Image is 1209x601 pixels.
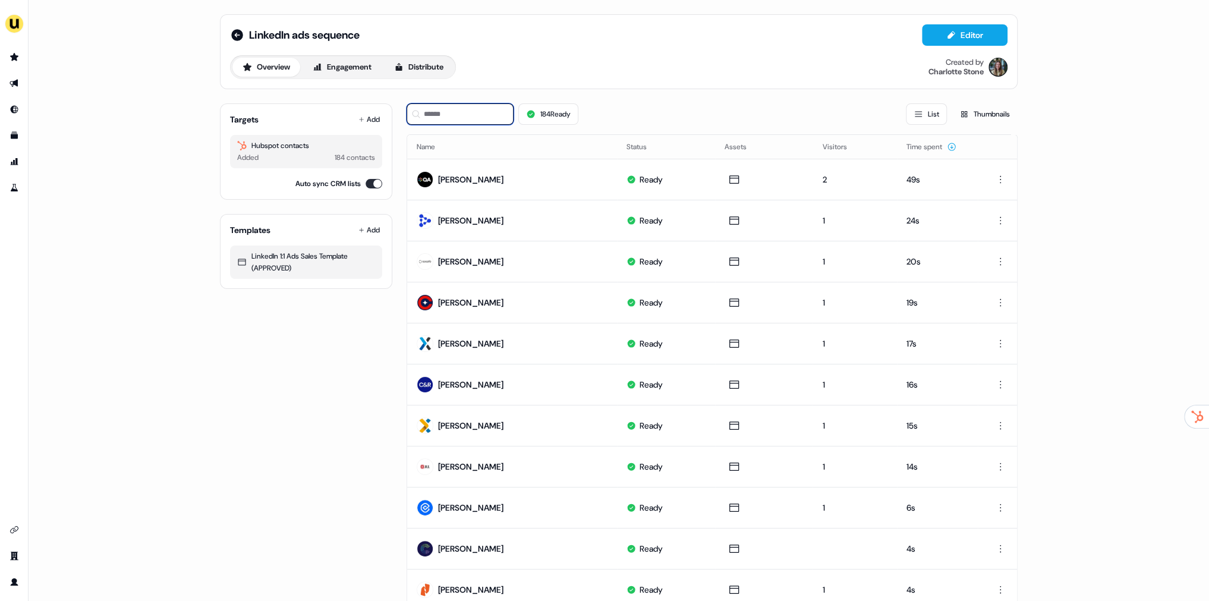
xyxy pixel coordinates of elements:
[626,136,661,158] button: Status
[230,114,259,125] div: Targets
[822,584,887,596] div: 1
[906,136,956,158] button: Time spent
[335,152,375,163] div: 184 contacts
[640,543,663,555] div: Ready
[906,379,968,391] div: 16s
[438,338,503,350] div: [PERSON_NAME]
[438,502,503,514] div: [PERSON_NAME]
[438,297,503,309] div: [PERSON_NAME]
[906,420,968,432] div: 15s
[640,502,663,514] div: Ready
[356,222,382,238] button: Add
[518,103,578,125] button: 184Ready
[438,461,503,473] div: [PERSON_NAME]
[438,174,503,185] div: [PERSON_NAME]
[822,215,887,226] div: 1
[303,58,382,77] button: Engagement
[822,136,861,158] button: Visitors
[822,174,887,185] div: 2
[5,546,24,565] a: Go to team
[5,100,24,119] a: Go to Inbound
[356,111,382,128] button: Add
[5,126,24,145] a: Go to templates
[5,74,24,93] a: Go to outbound experience
[988,58,1007,77] img: Charlotte
[952,103,1018,125] button: Thumbnails
[237,140,375,152] div: Hubspot contacts
[906,338,968,350] div: 17s
[640,256,663,268] div: Ready
[438,543,503,555] div: [PERSON_NAME]
[640,584,663,596] div: Ready
[438,379,503,391] div: [PERSON_NAME]
[906,103,947,125] button: List
[906,543,968,555] div: 4s
[249,28,360,42] span: LinkedIn ads sequence
[5,152,24,171] a: Go to attribution
[640,174,663,185] div: Ready
[822,420,887,432] div: 1
[5,178,24,197] a: Go to experiments
[5,520,24,539] a: Go to integrations
[438,215,503,226] div: [PERSON_NAME]
[906,502,968,514] div: 6s
[230,224,270,236] div: Templates
[822,297,887,309] div: 1
[822,379,887,391] div: 1
[237,152,259,163] div: Added
[232,58,300,77] button: Overview
[384,58,454,77] button: Distribute
[822,256,887,268] div: 1
[906,256,968,268] div: 20s
[438,420,503,432] div: [PERSON_NAME]
[640,379,663,391] div: Ready
[922,24,1007,46] button: Editor
[640,215,663,226] div: Ready
[906,297,968,309] div: 19s
[822,338,887,350] div: 1
[922,30,1007,43] a: Editor
[928,67,984,77] div: Charlotte Stone
[906,584,968,596] div: 4s
[946,58,984,67] div: Created by
[438,584,503,596] div: [PERSON_NAME]
[237,250,375,274] div: LinkedIn 1:1 Ads Sales Template (APPROVED)
[906,174,968,185] div: 49s
[640,420,663,432] div: Ready
[438,256,503,268] div: [PERSON_NAME]
[822,502,887,514] div: 1
[5,48,24,67] a: Go to prospects
[640,461,663,473] div: Ready
[640,297,663,309] div: Ready
[822,461,887,473] div: 1
[715,135,813,159] th: Assets
[640,338,663,350] div: Ready
[417,136,449,158] button: Name
[5,572,24,591] a: Go to profile
[906,215,968,226] div: 24s
[906,461,968,473] div: 14s
[295,178,361,190] label: Auto sync CRM lists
